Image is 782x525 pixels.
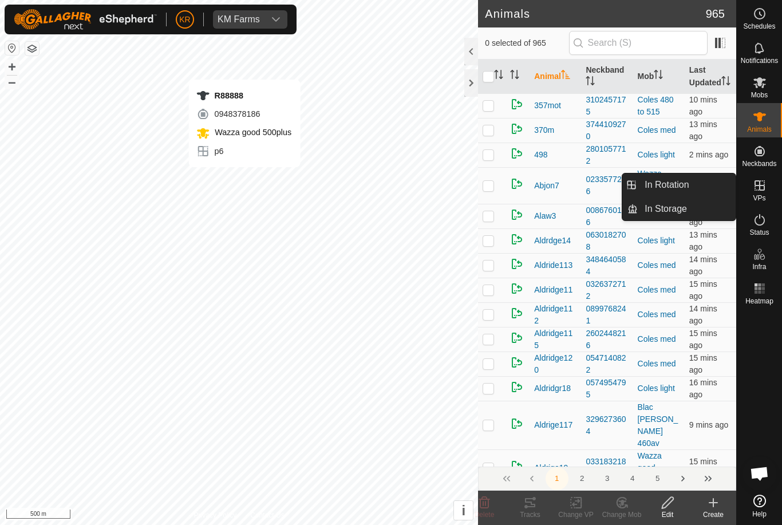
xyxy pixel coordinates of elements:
span: 8 Sep 2025 at 8:36 am [689,95,717,116]
div: dropdown trigger [264,10,287,29]
div: Coles med [638,309,680,321]
span: Delete [475,511,495,519]
span: VPs [753,195,765,202]
p-sorticon: Activate to sort [654,72,663,81]
div: Coles med [638,284,680,296]
span: 8 Sep 2025 at 8:31 am [689,279,717,301]
span: Help [752,511,767,518]
span: 0 selected of 965 [485,37,568,49]
div: 0899768241 [586,303,628,327]
th: Neckband [581,60,633,94]
p-sorticon: Activate to sort [561,72,570,81]
span: 8 Sep 2025 at 8:31 am [689,329,717,350]
button: Last Page [697,467,720,490]
div: Wazza good 500plus [638,450,680,486]
span: Aldridge112 [534,303,576,327]
div: 0233577266 [586,173,628,198]
div: Coles med [638,358,680,370]
div: Coles light [638,235,680,247]
a: In Rotation [638,173,736,196]
span: 498 [534,149,547,161]
img: returning on [510,331,524,345]
div: 0086760156 [586,204,628,228]
span: Animals [747,126,772,133]
img: returning on [510,459,524,473]
img: returning on [510,257,524,271]
div: Coles 480 to 515 [638,94,680,118]
a: Contact Us [250,510,284,520]
div: 2602448216 [586,327,628,352]
span: Aldrdge14 [534,235,571,247]
span: Heatmap [745,298,773,305]
img: returning on [510,306,524,320]
a: Privacy Policy [194,510,237,520]
span: KR [179,14,190,26]
span: Aldridge120 [534,352,576,376]
img: returning on [510,380,524,394]
span: Aldrige117 [534,419,572,431]
img: returning on [510,282,524,295]
span: KM Farms [213,10,264,29]
div: Coles light [638,149,680,161]
div: Change VP [553,510,599,520]
div: 3296273604 [586,413,628,437]
button: – [5,75,19,89]
span: 8 Sep 2025 at 8:33 am [689,230,717,251]
div: Coles med [638,259,680,271]
div: 2801057712 [586,143,628,167]
th: Mob [633,60,685,94]
a: Help [737,490,782,522]
span: Aldrige19 [534,462,568,474]
div: Coles light [638,382,680,394]
span: Notifications [741,57,778,64]
p-sorticon: Activate to sort [494,72,503,81]
span: In Rotation [645,178,689,192]
div: 0574954795 [586,377,628,401]
span: 8 Sep 2025 at 8:31 am [689,457,717,478]
div: 0331832186 [586,456,628,480]
img: returning on [510,356,524,369]
span: i [461,503,465,518]
img: returning on [510,208,524,222]
div: 3102457175 [586,94,628,118]
th: Animal [530,60,581,94]
img: returning on [510,177,524,191]
span: Aldridgr18 [534,382,571,394]
span: 8 Sep 2025 at 8:33 am [689,120,717,141]
div: 0630182708 [586,229,628,253]
span: 8 Sep 2025 at 8:32 am [689,255,717,276]
button: + [5,60,19,74]
span: 8 Sep 2025 at 8:37 am [689,420,728,429]
span: Infra [752,263,766,270]
span: Status [749,229,769,236]
div: 0547140822 [586,352,628,376]
div: Blac [PERSON_NAME] 460av [638,401,680,449]
span: 8 Sep 2025 at 8:46 am [689,206,717,227]
span: 965 [706,5,725,22]
div: Tracks [507,510,553,520]
button: Map Layers [25,42,39,56]
div: Open chat [742,456,777,491]
div: 3484640584 [586,254,628,278]
span: Neckbands [742,160,776,167]
div: Create [690,510,736,520]
img: returning on [510,147,524,160]
span: Mobs [751,92,768,98]
span: Schedules [743,23,775,30]
span: 370m [534,124,554,136]
img: Gallagher Logo [14,9,157,30]
div: Coles med [638,333,680,345]
button: i [454,501,473,520]
th: Last Updated [685,60,736,94]
img: returning on [510,417,524,431]
span: 8 Sep 2025 at 8:32 am [689,304,717,325]
div: Change Mob [599,510,645,520]
button: Next Page [672,467,694,490]
img: returning on [510,232,524,246]
a: In Storage [638,198,736,220]
div: Wazza good 500plus [638,168,680,204]
div: 0326372712 [586,278,628,302]
span: Aldride113 [534,259,572,271]
div: 3744109270 [586,119,628,143]
span: Aldridge11 [534,284,572,296]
